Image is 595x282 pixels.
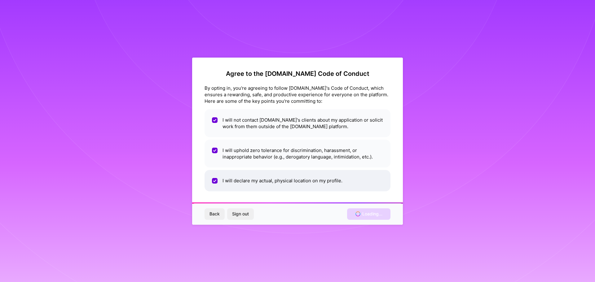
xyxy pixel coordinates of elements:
[205,208,225,219] button: Back
[205,109,390,137] li: I will not contact [DOMAIN_NAME]'s clients about my application or solicit work from them outside...
[205,70,390,77] h2: Agree to the [DOMAIN_NAME] Code of Conduct
[205,85,390,104] div: By opting in, you're agreeing to follow [DOMAIN_NAME]'s Code of Conduct, which ensures a rewardin...
[205,140,390,167] li: I will uphold zero tolerance for discrimination, harassment, or inappropriate behavior (e.g., der...
[232,211,249,217] span: Sign out
[205,170,390,191] li: I will declare my actual, physical location on my profile.
[209,211,220,217] span: Back
[227,208,254,219] button: Sign out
